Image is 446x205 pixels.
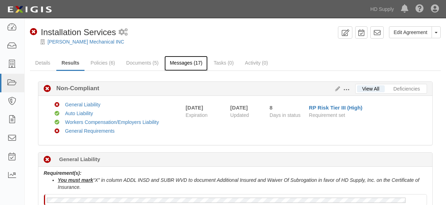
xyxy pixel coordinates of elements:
[58,177,93,183] u: You must mark
[85,56,120,70] a: Policies (6)
[230,112,249,118] span: Updated
[309,112,345,118] span: Requirement set
[208,56,239,70] a: Tasks (0)
[51,84,99,93] b: Non-Compliant
[65,102,100,107] a: General Liability
[357,85,385,92] a: View All
[48,39,124,45] a: [PERSON_NAME] Mechanical INC
[44,156,51,164] i: Non-Compliant 8 days (since 08/28/2025)
[56,56,85,71] a: Results
[389,26,432,38] a: Edit Agreement
[332,86,340,92] a: Edit Results
[186,112,225,119] span: Expiration
[55,111,59,116] i: Compliant
[230,104,259,111] div: [DATE]
[58,177,419,190] i: “X” in column ADDL INSD and SUBR WVD to document Additional Insured and Waiver Of Subrogation in ...
[186,104,203,111] div: [DATE]
[44,85,51,93] i: Non-Compliant
[59,156,100,163] b: General Liability
[65,119,159,125] a: Workers Compensation/Employers Liability
[65,111,93,116] a: Auto Liability
[30,56,56,70] a: Details
[41,27,116,37] span: Installation Services
[55,129,59,134] i: Non-Compliant
[270,112,301,118] span: Days in status
[121,56,164,70] a: Documents (5)
[119,29,128,36] i: 2 scheduled workflows
[55,102,59,107] i: Non-Compliant
[270,104,304,111] div: Since 08/28/2025
[30,28,37,36] i: Non-Compliant
[65,128,115,134] a: General Requirements
[309,105,363,111] a: RP Risk Tier III (High)
[367,2,397,16] a: HD Supply
[44,170,81,176] b: Requirement(s):
[164,56,208,71] a: Messages (17)
[30,26,116,38] div: Installation Services
[5,3,54,16] img: logo-5460c22ac91f19d4615b14bd174203de0afe785f0fc80cf4dbbc73dc1793850b.png
[415,5,424,13] i: Help Center - Complianz
[388,85,425,92] a: Deficiencies
[240,56,273,70] a: Activity (0)
[55,120,59,125] i: Compliant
